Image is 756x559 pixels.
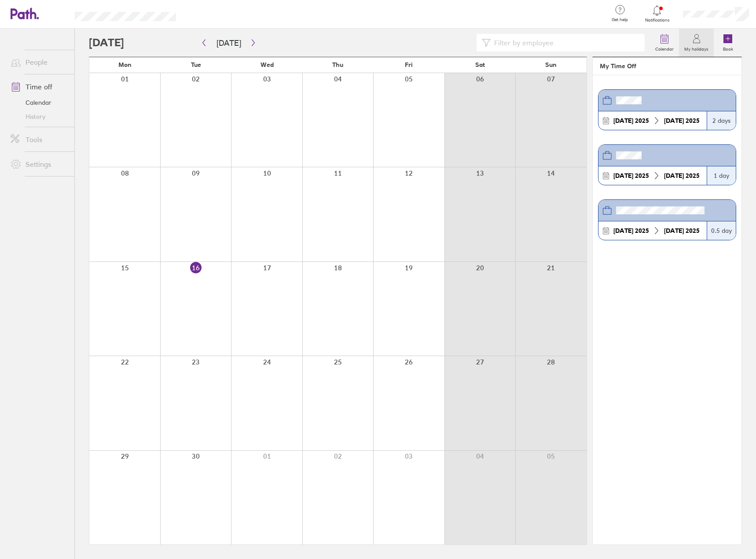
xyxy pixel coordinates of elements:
[606,17,634,22] span: Get help
[613,172,633,180] strong: [DATE]
[679,44,714,52] label: My holidays
[664,172,684,180] strong: [DATE]
[209,36,248,50] button: [DATE]
[661,227,703,234] div: 2025
[4,53,74,71] a: People
[664,117,684,125] strong: [DATE]
[661,117,703,124] div: 2025
[598,199,736,240] a: [DATE] 2025[DATE] 20250.5 day
[4,78,74,96] a: Time off
[598,89,736,130] a: [DATE] 2025[DATE] 20252 days
[613,227,633,235] strong: [DATE]
[598,144,736,185] a: [DATE] 2025[DATE] 20251 day
[118,61,132,68] span: Mon
[643,18,672,23] span: Notifications
[707,111,736,130] div: 2 days
[491,34,640,51] input: Filter by employee
[664,227,684,235] strong: [DATE]
[610,117,653,124] div: 2025
[610,227,653,234] div: 2025
[650,44,679,52] label: Calendar
[545,61,557,68] span: Sun
[4,110,74,124] a: History
[613,117,633,125] strong: [DATE]
[4,131,74,148] a: Tools
[261,61,274,68] span: Wed
[707,166,736,185] div: 1 day
[332,61,343,68] span: Thu
[679,29,714,57] a: My holidays
[610,172,653,179] div: 2025
[714,29,742,57] a: Book
[661,172,703,179] div: 2025
[707,221,736,240] div: 0.5 day
[650,29,679,57] a: Calendar
[191,61,201,68] span: Tue
[4,96,74,110] a: Calendar
[475,61,485,68] span: Sat
[405,61,413,68] span: Fri
[4,155,74,173] a: Settings
[718,44,738,52] label: Book
[643,4,672,23] a: Notifications
[593,57,741,75] header: My Time Off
